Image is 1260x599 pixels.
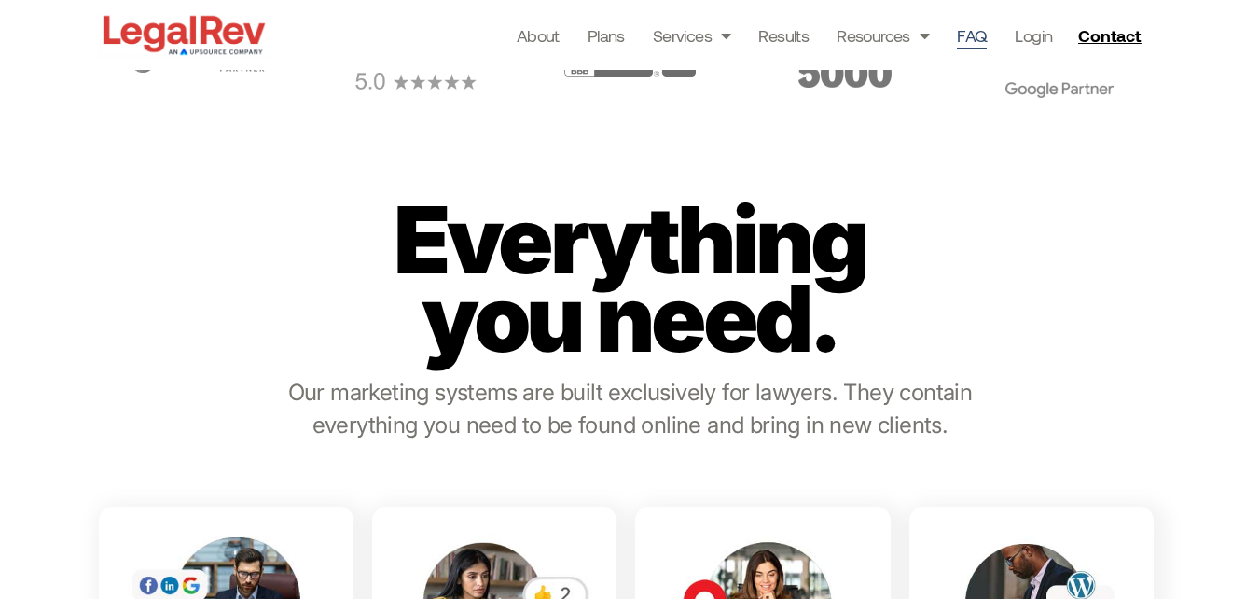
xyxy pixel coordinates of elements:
nav: Menu [517,22,1053,49]
a: Contact [1071,21,1153,50]
a: Results [758,22,809,49]
a: FAQ [957,22,987,49]
a: Plans [588,22,625,49]
a: Services [653,22,731,49]
span: Contact [1078,27,1141,44]
a: About [517,22,560,49]
a: Login [1015,22,1052,49]
a: Resources [837,22,929,49]
p: Our marketing systems are built exclusively for lawyers. They contain everything you need to be f... [278,376,982,441]
p: Everything you need. [358,201,901,357]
